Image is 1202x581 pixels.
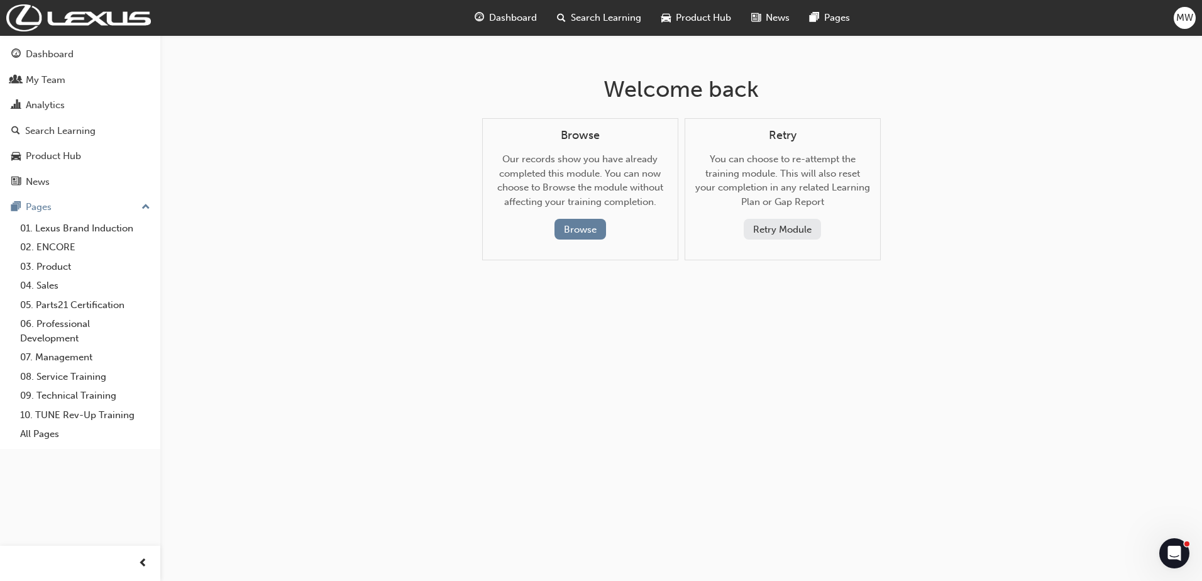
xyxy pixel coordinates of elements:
h1: Welcome back [482,75,881,103]
a: search-iconSearch Learning [547,5,651,31]
a: My Team [5,69,155,92]
a: Analytics [5,94,155,117]
a: News [5,170,155,194]
span: search-icon [557,10,566,26]
div: You can choose to re-attempt the training module. This will also reset your completion in any rel... [695,129,870,240]
a: pages-iconPages [800,5,860,31]
span: people-icon [11,75,21,86]
a: 09. Technical Training [15,386,155,406]
div: Our records show you have already completed this module. You can now choose to Browse the module ... [493,129,668,240]
span: search-icon [11,126,20,137]
span: pages-icon [810,10,819,26]
a: 05. Parts21 Certification [15,296,155,315]
h4: Retry [695,129,870,143]
span: MW [1176,11,1193,25]
span: Pages [824,11,850,25]
a: 10. TUNE Rev-Up Training [15,406,155,425]
a: 07. Management [15,348,155,367]
h4: Browse [493,129,668,143]
a: car-iconProduct Hub [651,5,741,31]
a: Product Hub [5,145,155,168]
a: 04. Sales [15,276,155,296]
button: Pages [5,196,155,219]
div: News [26,175,50,189]
button: Retry Module [744,219,821,240]
a: 03. Product [15,257,155,277]
div: Pages [26,200,52,214]
span: chart-icon [11,100,21,111]
button: MW [1174,7,1196,29]
span: Product Hub [676,11,731,25]
a: All Pages [15,424,155,444]
a: 02. ENCORE [15,238,155,257]
a: 08. Service Training [15,367,155,387]
span: pages-icon [11,202,21,213]
a: 01. Lexus Brand Induction [15,219,155,238]
a: Dashboard [5,43,155,66]
button: Browse [554,219,606,240]
span: prev-icon [138,556,148,572]
span: news-icon [11,177,21,188]
a: Search Learning [5,119,155,143]
span: Search Learning [571,11,641,25]
a: 06. Professional Development [15,314,155,348]
span: up-icon [141,199,150,216]
span: car-icon [661,10,671,26]
a: news-iconNews [741,5,800,31]
span: Dashboard [489,11,537,25]
img: Trak [6,4,151,31]
div: Dashboard [26,47,74,62]
span: news-icon [751,10,761,26]
div: Analytics [26,98,65,113]
iframe: Intercom live chat [1159,538,1189,568]
div: My Team [26,73,65,87]
span: guage-icon [11,49,21,60]
button: DashboardMy TeamAnalyticsSearch LearningProduct HubNews [5,40,155,196]
a: guage-iconDashboard [465,5,547,31]
span: guage-icon [475,10,484,26]
div: Product Hub [26,149,81,163]
span: car-icon [11,151,21,162]
span: News [766,11,790,25]
div: Search Learning [25,124,96,138]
